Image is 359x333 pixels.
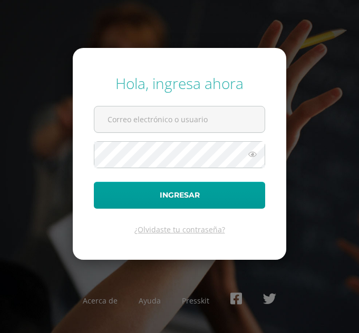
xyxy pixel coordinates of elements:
[94,182,265,209] button: Ingresar
[182,296,209,306] a: Presskit
[139,296,161,306] a: Ayuda
[134,224,225,234] a: ¿Olvidaste tu contraseña?
[94,73,265,93] div: Hola, ingresa ahora
[83,296,118,306] a: Acerca de
[94,106,265,132] input: Correo electrónico o usuario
